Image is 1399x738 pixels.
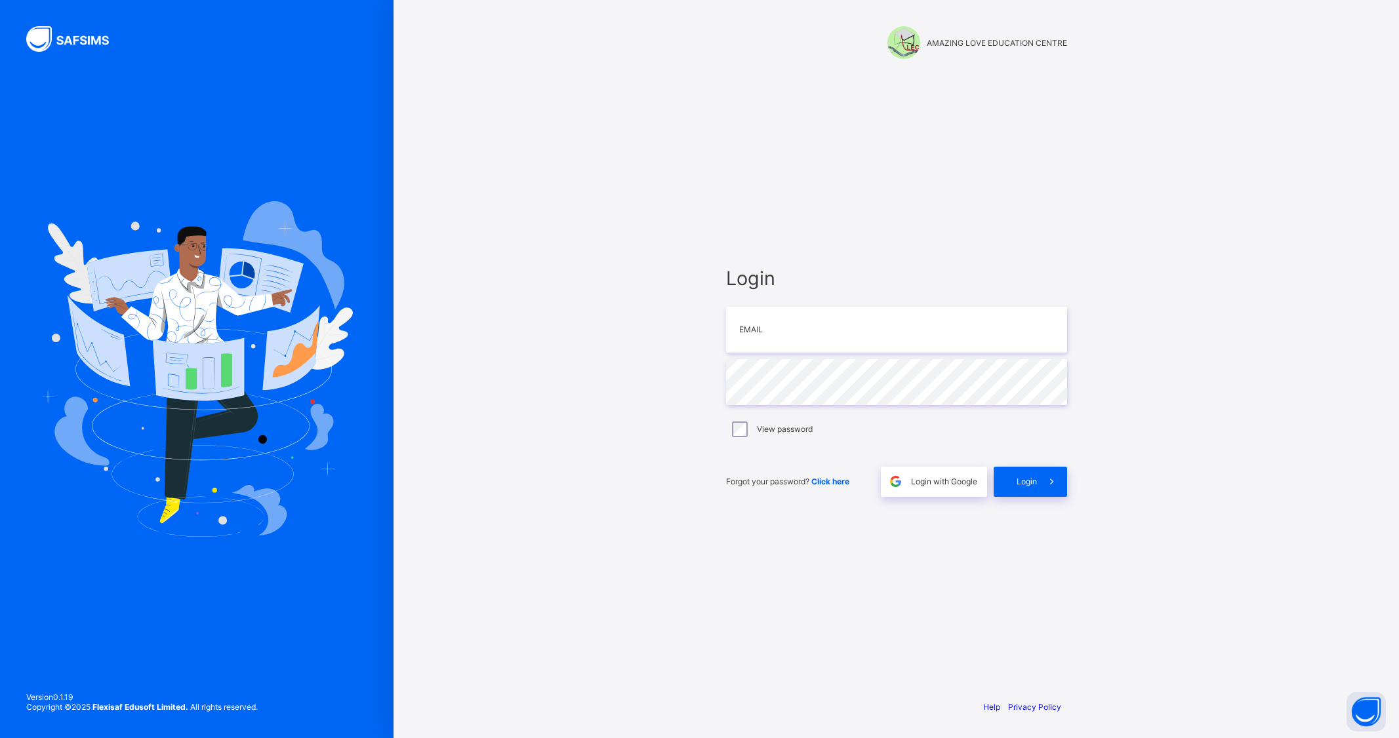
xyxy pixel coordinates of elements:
span: Forgot your password? [726,476,849,486]
img: SAFSIMS Logo [26,26,125,52]
a: Help [983,702,1000,712]
span: AMAZING LOVE EDUCATION CENTRE [927,38,1067,48]
a: Click here [811,476,849,486]
span: Version 0.1.19 [26,692,258,702]
a: Privacy Policy [1008,702,1061,712]
img: Hero Image [41,201,353,537]
button: Open asap [1347,692,1386,731]
span: Login [726,267,1067,290]
label: View password [757,424,813,434]
span: Login [1017,476,1037,486]
strong: Flexisaf Edusoft Limited. [92,702,188,712]
span: Copyright © 2025 All rights reserved. [26,702,258,712]
img: google.396cfc9801f0270233282035f929180a.svg [888,474,903,489]
span: Login with Google [911,476,977,486]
